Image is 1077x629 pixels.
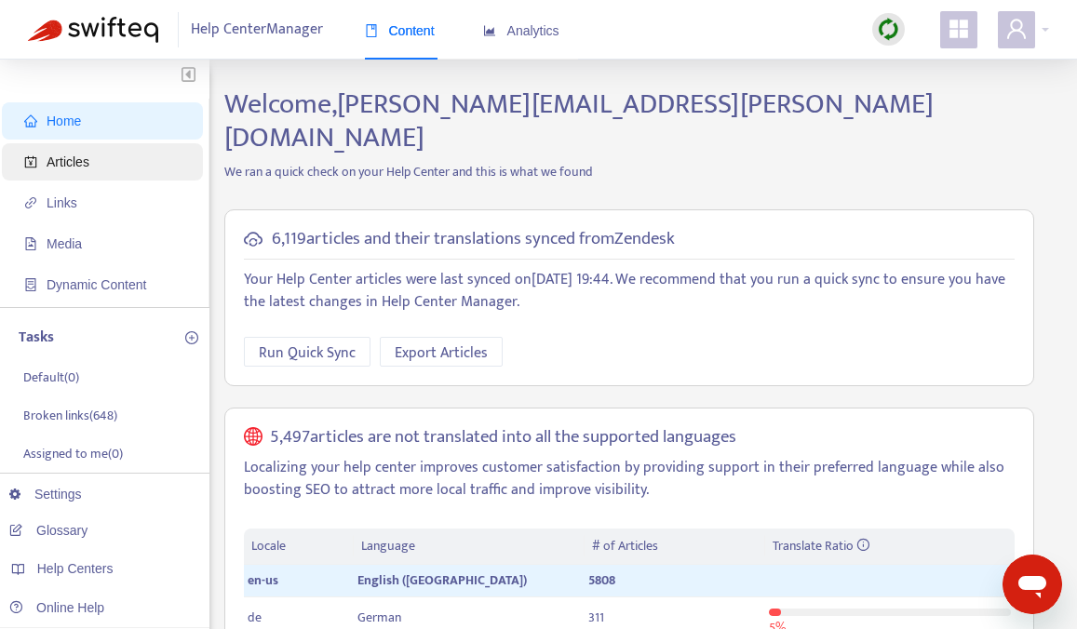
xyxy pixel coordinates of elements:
[272,229,675,250] h5: 6,119 articles and their translations synced from Zendesk
[19,327,54,349] p: Tasks
[270,427,736,448] h5: 5,497 articles are not translated into all the supported languages
[357,607,401,628] span: German
[588,569,615,591] span: 5808
[9,600,104,615] a: Online Help
[248,607,262,628] span: de
[365,23,435,38] span: Content
[380,337,503,367] button: Export Articles
[354,529,585,565] th: Language
[248,569,278,591] span: en-us
[47,195,77,210] span: Links
[395,341,488,365] span: Export Articles
[9,487,82,502] a: Settings
[24,196,37,209] span: link
[23,406,117,425] p: Broken links ( 648 )
[773,536,1007,556] div: Translate Ratio
[24,155,37,168] span: account-book
[259,341,356,365] span: Run Quick Sync
[244,230,263,248] span: cloud-sync
[23,368,79,387] p: Default ( 0 )
[210,162,1048,181] p: We ran a quick check on your Help Center and this is what we found
[23,444,123,463] p: Assigned to me ( 0 )
[244,457,1015,502] p: Localizing your help center improves customer satisfaction by providing support in their preferre...
[9,523,88,538] a: Glossary
[47,277,146,292] span: Dynamic Content
[244,269,1015,314] p: Your Help Center articles were last synced on [DATE] 19:44 . We recommend that you run a quick sy...
[244,427,263,448] span: global
[24,278,37,291] span: container
[948,18,970,40] span: appstore
[24,114,37,127] span: home
[483,23,559,38] span: Analytics
[24,237,37,250] span: file-image
[224,81,934,161] span: Welcome, [PERSON_NAME][EMAIL_ADDRESS][PERSON_NAME][DOMAIN_NAME]
[1003,555,1062,614] iframe: Button to launch messaging window
[1005,18,1028,40] span: user
[47,154,89,169] span: Articles
[47,236,82,251] span: Media
[37,561,114,576] span: Help Centers
[585,529,764,565] th: # of Articles
[357,569,527,591] span: English ([GEOGRAPHIC_DATA])
[244,337,370,367] button: Run Quick Sync
[244,529,354,565] th: Locale
[365,24,378,37] span: book
[28,17,158,43] img: Swifteq
[483,24,496,37] span: area-chart
[185,331,198,344] span: plus-circle
[877,18,900,41] img: sync.dc5367851b00ba804db3.png
[191,12,323,47] span: Help Center Manager
[588,607,604,628] span: 311
[47,114,81,128] span: Home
